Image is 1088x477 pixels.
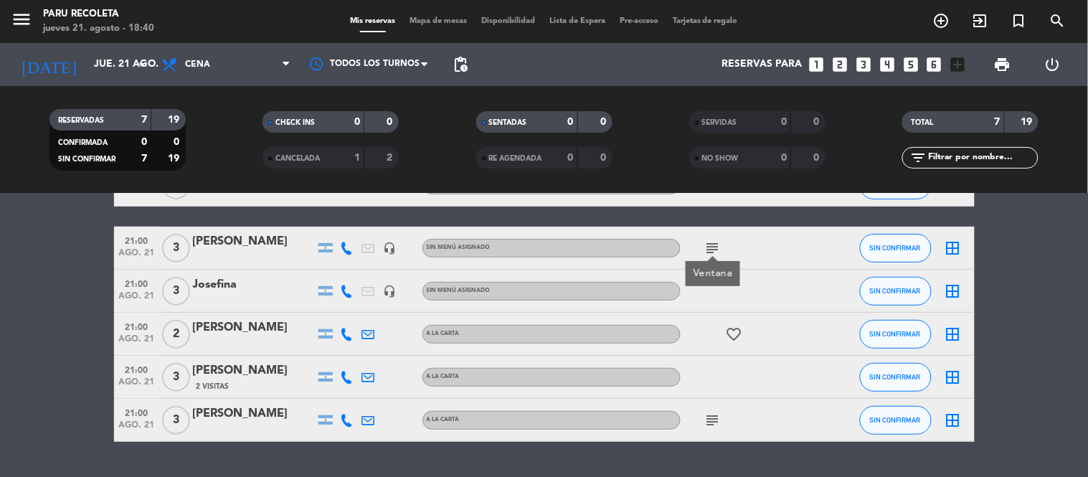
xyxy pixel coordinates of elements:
[813,117,822,127] strong: 0
[168,154,182,164] strong: 19
[870,244,921,252] span: SIN CONFIRMAR
[702,119,737,126] span: SERVIDAS
[168,115,182,125] strong: 19
[831,55,849,74] i: looks_two
[702,155,739,162] span: NO SHOW
[119,232,155,248] span: 21:00
[275,155,320,162] span: CANCELADA
[911,119,933,126] span: TOTAL
[854,55,873,74] i: looks_3
[726,326,743,343] i: favorite_border
[870,330,921,338] span: SIN CONFIRMAR
[119,318,155,334] span: 21:00
[693,266,732,281] div: Ventana
[781,153,787,163] strong: 0
[925,55,944,74] i: looks_6
[995,117,1001,127] strong: 7
[927,150,1038,166] input: Filtrar por nombre...
[141,115,147,125] strong: 7
[807,55,826,74] i: looks_one
[275,119,315,126] span: CHECK INS
[174,137,182,147] strong: 0
[994,56,1011,73] span: print
[600,117,609,127] strong: 0
[949,55,968,74] i: add_box
[902,55,920,74] i: looks_5
[860,234,932,263] button: SIN CONFIRMAR
[1011,12,1028,29] i: turned_in_not
[162,234,190,263] span: 3
[427,331,460,336] span: A LA CARTA
[387,153,396,163] strong: 2
[119,334,155,351] span: ago. 21
[133,56,151,73] i: arrow_drop_down
[870,287,921,295] span: SIN CONFIRMAR
[612,17,666,25] span: Pre-acceso
[193,318,315,337] div: [PERSON_NAME]
[860,320,932,349] button: SIN CONFIRMAR
[860,277,932,306] button: SIN CONFIRMAR
[11,9,32,35] button: menu
[722,59,802,70] span: Reservas para
[43,7,154,22] div: Paru Recoleta
[11,49,87,80] i: [DATE]
[162,320,190,349] span: 2
[945,369,962,386] i: border_all
[119,420,155,437] span: ago. 21
[489,119,527,126] span: SENTADAS
[909,149,927,166] i: filter_list
[870,373,921,381] span: SIN CONFIRMAR
[119,248,155,265] span: ago. 21
[542,17,612,25] span: Lista de Espera
[197,381,230,392] span: 2 Visitas
[474,17,542,25] span: Disponibilidad
[1021,117,1036,127] strong: 19
[402,17,474,25] span: Mapa de mesas
[427,417,460,422] span: A LA CARTA
[489,155,542,162] span: RE AGENDADA
[11,9,32,30] i: menu
[162,406,190,435] span: 3
[141,154,147,164] strong: 7
[933,12,950,29] i: add_circle_outline
[813,153,822,163] strong: 0
[58,139,108,146] span: CONFIRMADA
[568,117,574,127] strong: 0
[781,117,787,127] strong: 0
[119,275,155,291] span: 21:00
[972,12,989,29] i: exit_to_app
[119,404,155,420] span: 21:00
[193,362,315,380] div: [PERSON_NAME]
[878,55,897,74] i: looks_4
[119,361,155,377] span: 21:00
[945,283,962,300] i: border_all
[600,153,609,163] strong: 0
[162,363,190,392] span: 3
[193,232,315,251] div: [PERSON_NAME]
[185,60,210,70] span: Cena
[860,406,932,435] button: SIN CONFIRMAR
[58,117,104,124] span: RESERVADAS
[427,374,460,379] span: A LA CARTA
[945,240,962,257] i: border_all
[945,412,962,429] i: border_all
[193,405,315,423] div: [PERSON_NAME]
[427,288,491,293] span: Sin menú asignado
[1044,56,1061,73] i: power_settings_new
[704,240,722,257] i: subject
[43,22,154,36] div: jueves 21. agosto - 18:40
[568,153,574,163] strong: 0
[666,17,745,25] span: Tarjetas de regalo
[870,416,921,424] span: SIN CONFIRMAR
[387,117,396,127] strong: 0
[384,285,397,298] i: headset_mic
[162,277,190,306] span: 3
[1049,12,1066,29] i: search
[427,245,491,250] span: Sin menú asignado
[119,377,155,394] span: ago. 21
[384,242,397,255] i: headset_mic
[193,275,315,294] div: Josefina
[452,56,469,73] span: pending_actions
[343,17,402,25] span: Mis reservas
[354,117,360,127] strong: 0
